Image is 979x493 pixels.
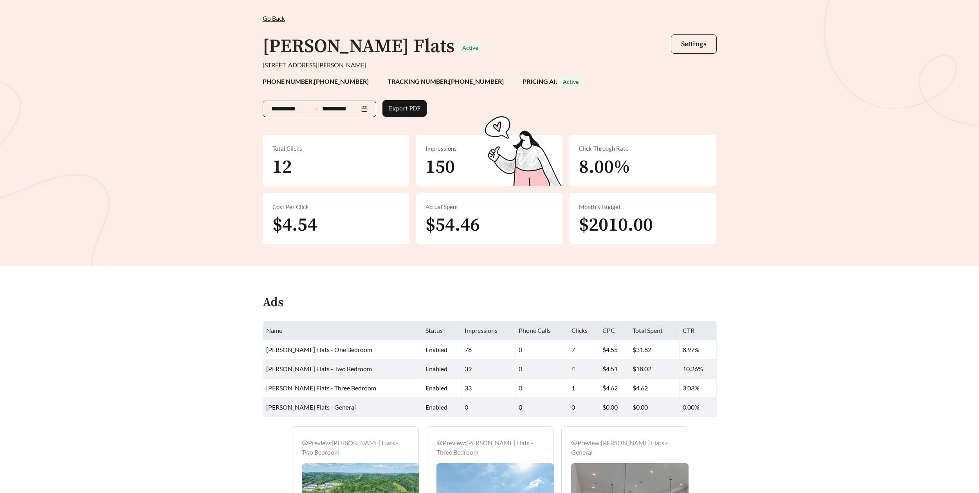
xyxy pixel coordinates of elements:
td: 8.97% [680,340,716,359]
th: Total Spent [629,321,680,340]
span: [PERSON_NAME] Flats - Two Bedroom [266,365,372,372]
div: Preview: [PERSON_NAME] Flats - Two Bedroom [302,438,409,457]
span: 12 [272,155,292,179]
span: enabled [425,365,447,372]
span: 150 [425,155,455,179]
span: Active [462,44,478,51]
strong: PHONE NUMBER: [PHONE_NUMBER] [263,78,369,85]
span: [PERSON_NAME] Flats - General [266,403,356,411]
span: swap-right [312,106,319,113]
span: enabled [425,403,447,411]
td: $18.02 [629,359,680,379]
td: 1 [568,379,599,398]
td: 4 [568,359,599,379]
th: Status [422,321,462,340]
div: Preview: [PERSON_NAME] Flats - Three Bedroom [436,438,544,457]
td: 0 [462,398,516,417]
td: 0 [516,379,568,398]
div: [STREET_ADDRESS][PERSON_NAME] [263,60,717,70]
td: 39 [462,359,516,379]
span: [PERSON_NAME] Flats - Three Bedroom [266,384,376,392]
span: enabled [425,384,447,392]
h4: Ads [263,296,283,310]
span: CTR [683,327,694,334]
button: Export PDF [382,100,427,117]
span: $54.46 [425,213,480,237]
span: Settings [681,40,707,49]
h1: [PERSON_NAME] Flats [263,35,454,58]
span: $4.54 [272,213,317,237]
span: 8.00% [579,155,630,179]
th: Phone Calls [516,321,568,340]
span: [PERSON_NAME] Flats - One Bedroom [266,346,372,353]
div: Cost Per Click [272,202,400,211]
div: Preview: [PERSON_NAME] Flats - General [571,438,678,457]
span: CPC [602,327,615,334]
td: 3.03% [680,379,716,398]
th: Name [263,321,422,340]
td: 0.00% [680,398,716,417]
button: Settings [671,34,717,54]
span: enabled [425,346,447,353]
div: Actual Spent [425,202,553,211]
div: Monthly Budget [579,202,707,211]
td: $0.00 [599,398,629,417]
strong: TRACKING NUMBER: [PHONE_NUMBER] [388,78,504,85]
span: $2010.00 [579,213,653,237]
div: Impressions [425,144,553,153]
td: $0.00 [629,398,680,417]
span: eye [302,440,308,446]
td: $4.62 [629,379,680,398]
span: eye [571,440,577,446]
span: eye [436,440,443,446]
td: $4.62 [599,379,629,398]
td: 0 [516,359,568,379]
td: 0 [516,398,568,417]
td: 0 [568,398,599,417]
td: $4.55 [599,340,629,359]
td: $4.51 [599,359,629,379]
div: Total Clicks [272,144,400,153]
td: 0 [516,340,568,359]
td: 10.26% [680,359,716,379]
span: Active [563,78,579,85]
span: Export PDF [389,104,420,113]
td: $31.82 [629,340,680,359]
td: 78 [462,340,516,359]
strong: PRICING AI: [523,78,583,85]
span: Go Back [263,14,285,22]
div: Click-Through Rate [579,144,707,153]
span: to [312,105,319,112]
td: 7 [568,340,599,359]
th: Impressions [462,321,516,340]
th: Clicks [568,321,599,340]
td: 33 [462,379,516,398]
